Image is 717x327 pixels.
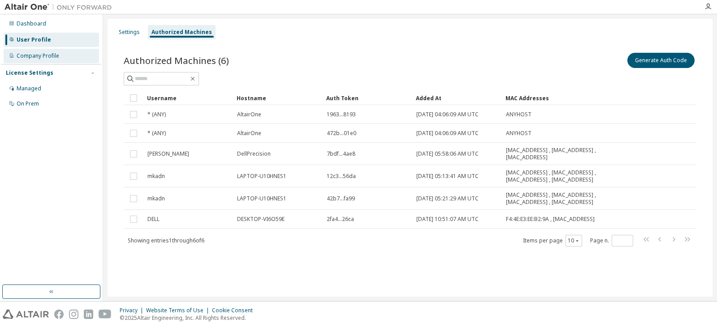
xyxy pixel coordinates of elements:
span: 12c3...56da [327,173,356,180]
div: Managed [17,85,41,92]
span: [DATE] 05:58:06 AM UTC [416,150,479,157]
span: [DATE] 10:51:07 AM UTC [416,216,479,223]
span: 472b...01e0 [327,130,356,137]
div: Auth Token [326,91,409,105]
div: On Prem [17,100,39,107]
span: 7bdf...4ae8 [327,150,355,157]
span: ANYHOST [506,130,531,137]
span: [DATE] 05:21:29 AM UTC [416,195,479,202]
div: Hostname [237,91,319,105]
span: AltairOne [237,111,261,118]
span: Showing entries 1 through 6 of 6 [128,237,204,244]
div: Username [147,91,229,105]
div: Privacy [120,307,146,314]
span: [MAC_ADDRESS] , [MAC_ADDRESS] , [MAC_ADDRESS] , [MAC_ADDRESS] [506,169,597,183]
div: Settings [119,29,140,36]
span: Items per page [523,235,582,246]
button: 10 [568,237,580,244]
span: [MAC_ADDRESS] , [MAC_ADDRESS] , [MAC_ADDRESS] [506,147,597,161]
span: mkadn [147,173,165,180]
div: Cookie Consent [212,307,258,314]
img: Altair One [4,3,117,12]
div: Dashboard [17,20,46,27]
span: [MAC_ADDRESS] , [MAC_ADDRESS] , [MAC_ADDRESS] , [MAC_ADDRESS] [506,191,597,206]
img: youtube.svg [99,310,112,319]
span: AltairOne [237,130,261,137]
span: * (ANY) [147,111,166,118]
span: LAPTOP-U10HNES1 [237,195,286,202]
span: * (ANY) [147,130,166,137]
span: DellPrecision [237,150,271,157]
span: [DATE] 05:13:41 AM UTC [416,173,479,180]
div: MAC Addresses [505,91,598,105]
span: F4:4E:E3:EE:B2:9A , [MAC_ADDRESS] [506,216,595,223]
div: User Profile [17,36,51,43]
span: 1963...8193 [327,111,356,118]
div: Authorized Machines [151,29,212,36]
div: Added At [416,91,498,105]
div: Company Profile [17,52,59,59]
div: License Settings [6,69,53,76]
span: Authorized Machines (6) [124,54,229,67]
span: [DATE] 04:06:09 AM UTC [416,130,479,137]
div: Website Terms of Use [146,307,212,314]
span: DESKTOP-VI6O59E [237,216,285,223]
img: altair_logo.svg [3,310,49,319]
span: DELL [147,216,160,223]
button: Generate Auth Code [627,53,695,68]
img: linkedin.svg [84,310,93,319]
span: LAPTOP-U10HNES1 [237,173,286,180]
span: 42b7...fa99 [327,195,355,202]
p: © 2025 Altair Engineering, Inc. All Rights Reserved. [120,314,258,322]
span: Page n. [590,235,633,246]
span: 2fa4...26ca [327,216,354,223]
img: facebook.svg [54,310,64,319]
span: mkadn [147,195,165,202]
span: ANYHOST [506,111,531,118]
img: instagram.svg [69,310,78,319]
span: [PERSON_NAME] [147,150,189,157]
span: [DATE] 04:06:09 AM UTC [416,111,479,118]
